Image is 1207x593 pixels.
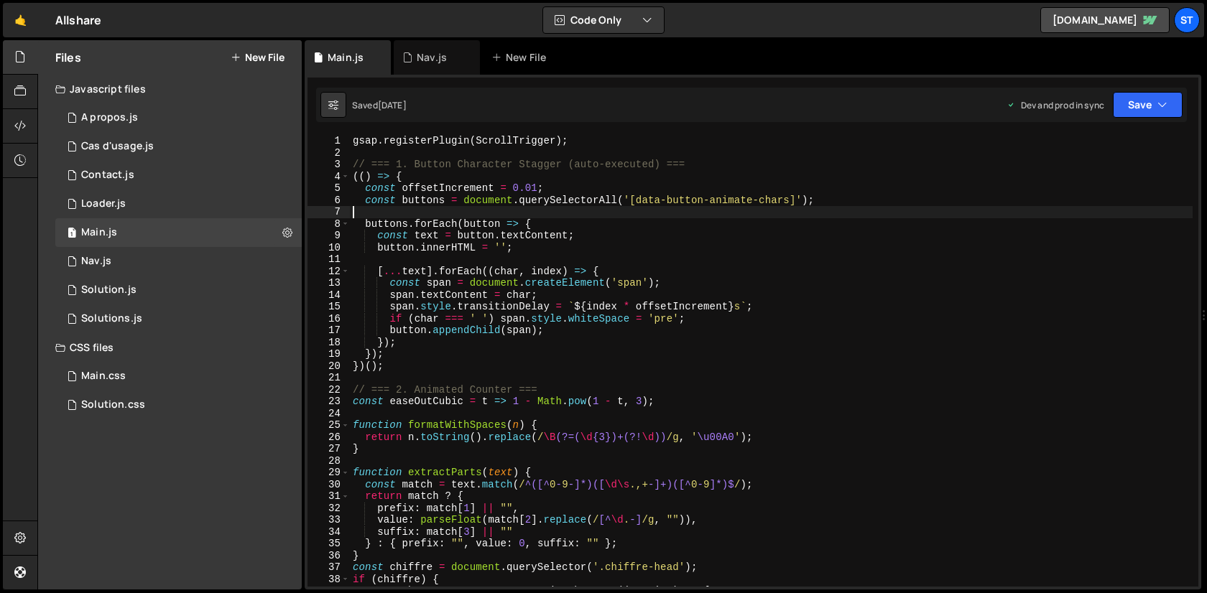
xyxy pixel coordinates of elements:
div: Saved [352,99,407,111]
div: 36 [307,550,350,562]
div: Nav.js [417,50,447,65]
button: New File [231,52,285,63]
div: 6 [307,195,350,207]
div: 14 [307,289,350,302]
div: 1 [307,135,350,147]
div: 13 [307,277,350,289]
div: 20 [307,360,350,373]
div: 5 [307,182,350,195]
div: 15185/39817.js [55,276,302,304]
div: 31 [307,490,350,503]
div: 33 [307,514,350,526]
a: [DOMAIN_NAME] [1040,7,1170,33]
h2: Files [55,50,81,65]
div: 9 [307,230,350,242]
div: 7 [307,206,350,218]
div: 26 [307,431,350,444]
div: Solution.css [81,398,145,411]
div: 15185/39815.css [55,362,302,391]
div: Loader.js [81,197,126,210]
div: 15185/39823.js [55,304,302,333]
div: Cas d'usage.js [81,140,154,153]
div: 15185/39835.js [55,190,302,218]
div: 30 [307,479,350,491]
div: Main.js [81,226,117,239]
div: 15185/39819.js [55,103,302,132]
div: 24 [307,408,350,420]
a: St [1174,7,1200,33]
div: 15185/40514.js [55,247,302,276]
div: CSS files [38,333,302,362]
div: 17 [307,324,350,337]
div: 15185/39820.js [55,132,302,161]
div: 15 [307,301,350,313]
div: Dev and prod in sync [1007,99,1104,111]
div: 15185/39814.js [55,218,302,247]
div: 25 [307,419,350,431]
div: 22 [307,384,350,396]
div: Main.css [81,370,126,383]
div: 15185/39822.js [55,161,302,190]
div: 19 [307,348,350,360]
div: 10 [307,242,350,254]
div: 37 [307,561,350,574]
div: Javascript files [38,75,302,103]
div: 18 [307,337,350,349]
div: Nav.js [81,255,111,268]
div: New File [491,50,552,65]
div: 2 [307,147,350,159]
div: 27 [307,443,350,455]
div: 16 [307,313,350,325]
div: 11 [307,253,350,266]
div: 29 [307,467,350,479]
div: 32 [307,503,350,515]
div: 28 [307,455,350,467]
div: 23 [307,396,350,408]
div: 15185/39818.css [55,391,302,419]
div: 21 [307,372,350,384]
div: [DATE] [378,99,407,111]
div: 8 [307,218,350,230]
div: 12 [307,266,350,278]
div: Solution.js [81,284,137,296]
button: Code Only [543,7,664,33]
div: Solutions.js [81,312,142,325]
div: 35 [307,538,350,550]
div: 4 [307,171,350,183]
div: Main.js [328,50,364,65]
div: 38 [307,574,350,586]
span: 1 [68,228,76,240]
div: 3 [307,159,350,171]
div: Allshare [55,11,101,29]
div: Contact.js [81,169,134,182]
div: 34 [307,526,350,538]
button: Save [1113,92,1183,118]
div: A propos.js [81,111,138,124]
a: 🤙 [3,3,38,37]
